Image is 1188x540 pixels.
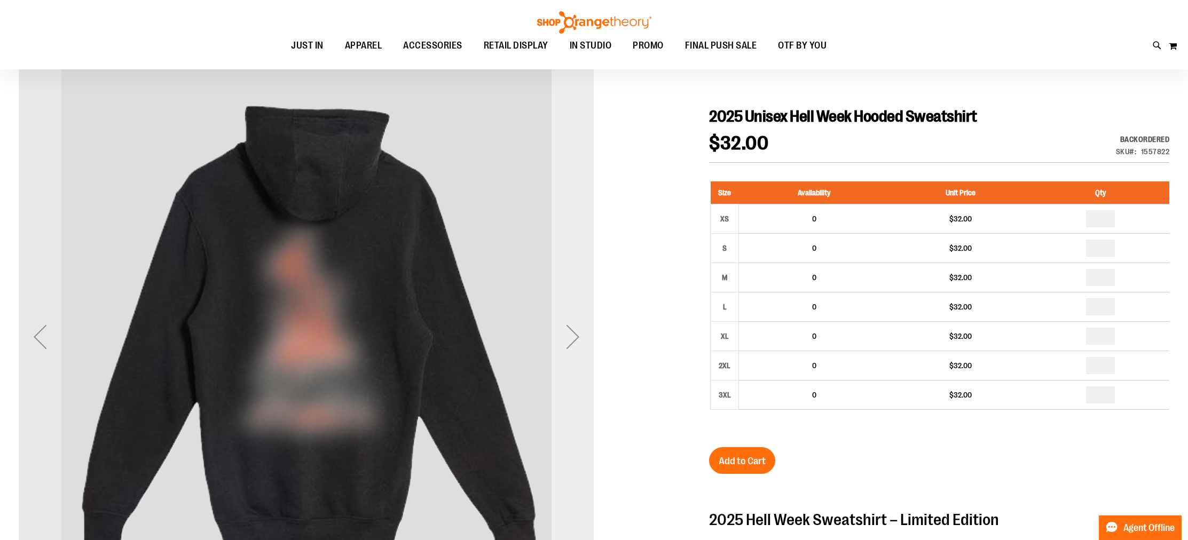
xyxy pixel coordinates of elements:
[717,387,733,403] div: 3XL
[895,272,1026,283] div: $32.00
[709,447,775,474] button: Add to Cart
[1032,181,1169,204] th: Qty
[717,299,733,315] div: L
[711,181,739,204] th: Size
[709,107,977,125] span: 2025 Unisex Hell Week Hooded Sweatshirt
[717,358,733,374] div: 2XL
[403,34,462,58] span: ACCESSORIES
[812,361,816,370] span: 0
[709,511,1169,528] h2: 2025 Hell Week Sweatshirt – Limited Edition
[890,181,1031,204] th: Unit Price
[1116,147,1137,156] strong: SKU
[717,328,733,344] div: XL
[633,34,664,58] span: PROMO
[570,34,612,58] span: IN STUDIO
[812,303,816,311] span: 0
[1099,515,1182,540] button: Agent Offline
[895,390,1026,400] div: $32.00
[709,132,768,154] span: $32.00
[812,391,816,399] span: 0
[812,215,816,223] span: 0
[895,301,1026,312] div: $32.00
[1116,134,1170,145] div: Availability
[717,269,733,285] div: M
[895,360,1026,371] div: $32.00
[895,331,1026,342] div: $32.00
[719,455,766,467] span: Add to Cart
[1116,134,1170,145] div: Backordered
[895,243,1026,253] div: $32.00
[484,34,548,58] span: RETAIL DISPLAY
[685,34,757,58] span: FINAL PUSH SALE
[739,181,890,204] th: Availability
[536,11,653,34] img: Shop Orangetheory
[812,244,816,252] span: 0
[895,213,1026,224] div: $32.00
[812,332,816,340] span: 0
[1123,523,1175,533] span: Agent Offline
[812,273,816,282] span: 0
[717,211,733,227] div: XS
[291,34,324,58] span: JUST IN
[1141,146,1170,157] div: 1557822
[717,240,733,256] div: S
[345,34,382,58] span: APPAREL
[778,34,827,58] span: OTF BY YOU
